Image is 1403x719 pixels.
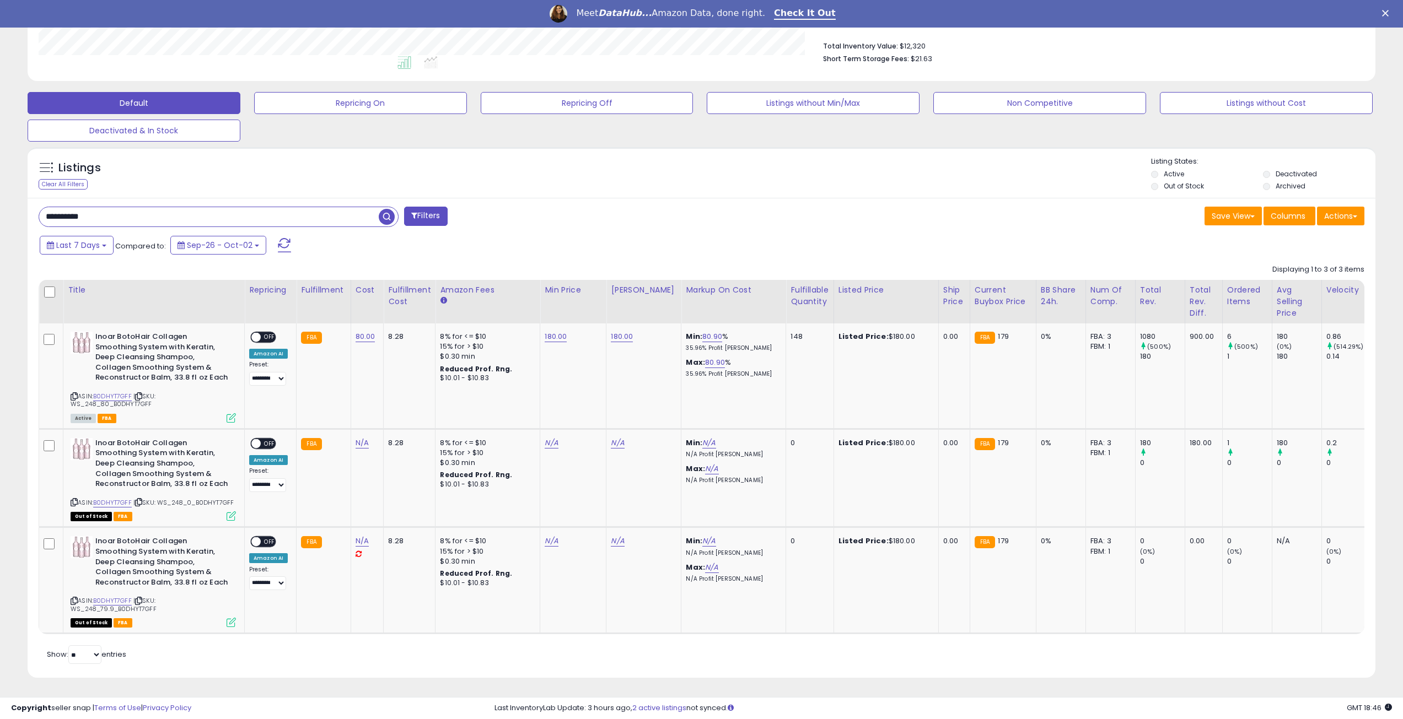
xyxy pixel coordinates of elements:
[494,703,1392,713] div: Last InventoryLab Update: 3 hours ago, not synced.
[1205,207,1262,225] button: Save View
[791,284,829,307] div: Fulfillable Quantity
[1326,332,1371,342] div: 0.86
[1140,458,1185,468] div: 0
[170,236,266,255] button: Sep-26 - Oct-02
[1227,458,1272,468] div: 0
[838,284,934,296] div: Listed Price
[686,331,702,342] b: Min:
[388,438,427,448] div: 8.28
[68,284,240,296] div: Title
[823,54,909,63] b: Short Term Storage Fees:
[1277,352,1321,361] div: 180
[1190,284,1218,319] div: Total Rev. Diff.
[1326,556,1371,566] div: 0
[114,618,132,628] span: FBA
[1227,536,1272,546] div: 0
[249,467,288,492] div: Preset:
[791,536,825,546] div: 0
[545,331,567,342] a: 180.00
[611,331,633,342] a: 180.00
[71,512,112,521] span: All listings that are currently out of stock and unavailable for purchase on Amazon
[1382,10,1393,17] div: Close
[975,536,995,548] small: FBA
[249,361,288,386] div: Preset:
[261,333,278,342] span: OFF
[388,536,427,546] div: 8.28
[39,179,88,190] div: Clear All Filters
[71,332,236,421] div: ASIN:
[686,477,777,484] p: N/A Profit [PERSON_NAME]
[356,437,369,448] a: N/A
[11,702,51,713] strong: Copyright
[28,120,240,142] button: Deactivated & In Stock
[1317,207,1364,225] button: Actions
[71,536,236,626] div: ASIN:
[1090,448,1127,458] div: FBM: 1
[114,512,132,521] span: FBA
[1151,156,1375,167] p: Listing States:
[28,92,240,114] button: Default
[838,332,930,342] div: $180.00
[56,240,100,251] span: Last 7 Days
[1326,352,1371,361] div: 0.14
[1090,547,1127,556] div: FBM: 1
[187,240,252,251] span: Sep-26 - Oct-02
[71,414,96,423] span: All listings currently available for purchase on Amazon
[686,451,777,458] p: N/A Profit [PERSON_NAME]
[686,284,781,296] div: Markup on Cost
[611,284,676,296] div: [PERSON_NAME]
[702,331,722,342] a: 80.90
[686,344,777,352] p: 35.96% Profit [PERSON_NAME]
[40,236,114,255] button: Last 7 Days
[933,92,1146,114] button: Non Competitive
[705,562,718,573] a: N/A
[143,702,191,713] a: Privacy Policy
[440,448,531,458] div: 15% for > $10
[440,374,531,383] div: $10.01 - $10.83
[998,437,1008,448] span: 179
[1190,536,1214,546] div: 0.00
[356,536,369,547] a: N/A
[823,39,1356,52] li: $12,320
[1227,547,1243,556] small: (0%)
[1090,438,1127,448] div: FBA: 3
[249,455,288,465] div: Amazon AI
[440,579,531,588] div: $10.01 - $10.83
[249,284,292,296] div: Repricing
[911,53,932,64] span: $21.63
[774,8,836,20] a: Check It Out
[71,438,93,460] img: 41hJ-T5pE7L._SL40_.jpg
[1334,342,1363,351] small: (514.29%)
[95,536,229,590] b: Inoar BotoHair Collagen Smoothing System with Keratin, Deep Cleansing Shampoo, Collagen Smoothing...
[93,596,132,606] a: B0DHYT7GFF
[702,437,716,448] a: N/A
[1140,332,1185,342] div: 1080
[1276,169,1317,179] label: Deactivated
[1140,438,1185,448] div: 180
[975,332,995,344] small: FBA
[943,332,961,342] div: 0.00
[71,392,155,408] span: | SKU: WS_248_80_B0DHYT7GFF
[686,357,705,367] b: Max:
[1090,536,1127,546] div: FBA: 3
[98,414,116,423] span: FBA
[1140,352,1185,361] div: 180
[58,160,101,176] h5: Listings
[440,569,512,578] b: Reduced Prof. Rng.
[545,437,558,448] a: N/A
[545,536,558,547] a: N/A
[1041,332,1077,342] div: 0%
[71,596,157,613] span: | SKU: WS_248_79.9_B0DHYT7GFF
[823,41,898,51] b: Total Inventory Value:
[686,370,777,378] p: 35.96% Profit [PERSON_NAME]
[1160,92,1373,114] button: Listings without Cost
[1140,556,1185,566] div: 0
[1041,536,1077,546] div: 0%
[838,437,889,448] b: Listed Price:
[1140,284,1180,307] div: Total Rev.
[1164,181,1204,191] label: Out of Stock
[943,284,965,307] div: Ship Price
[440,438,531,448] div: 8% for <= $10
[1147,342,1171,351] small: (500%)
[998,536,1008,546] span: 179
